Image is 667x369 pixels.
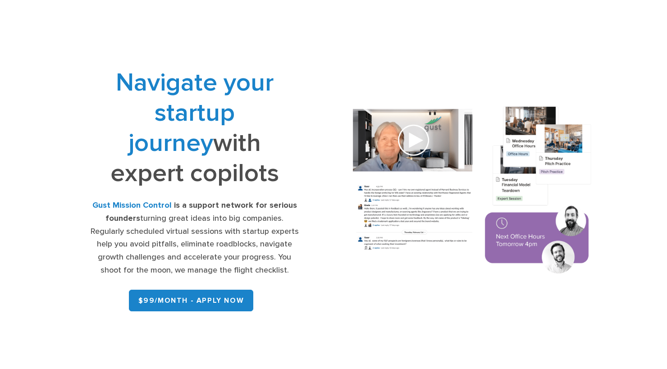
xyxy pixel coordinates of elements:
h1: with expert copilots [89,68,301,188]
strong: is a support network for serious founders [105,200,297,223]
strong: Gust Mission Control [92,200,172,210]
img: Composition of calendar events, a video call presentation, and chat rooms [340,97,604,286]
div: turning great ideas into big companies. Regularly scheduled virtual sessions with startup experts... [89,199,301,277]
a: $99/month - APPLY NOW [129,290,254,311]
span: Navigate your startup journey [116,68,274,158]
